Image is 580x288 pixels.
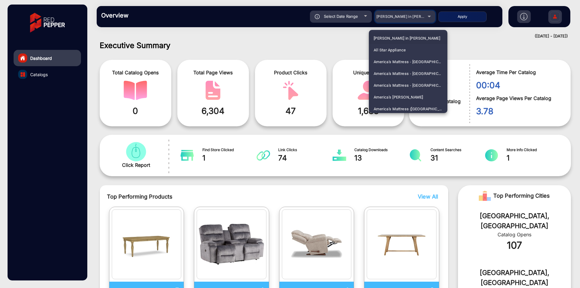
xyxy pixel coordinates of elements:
[374,79,443,91] span: America's Mattress - [GEOGRAPHIC_DATA]
[374,103,443,115] span: America's Mattress ([GEOGRAPHIC_DATA])
[374,44,406,56] span: All Star Appliance
[374,56,443,68] span: America's Mattress - [GEOGRAPHIC_DATA]
[374,32,440,44] span: [PERSON_NAME] in [PERSON_NAME]
[374,68,443,79] span: America's Mattress - [GEOGRAPHIC_DATA]
[374,91,423,103] span: America's [PERSON_NAME]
